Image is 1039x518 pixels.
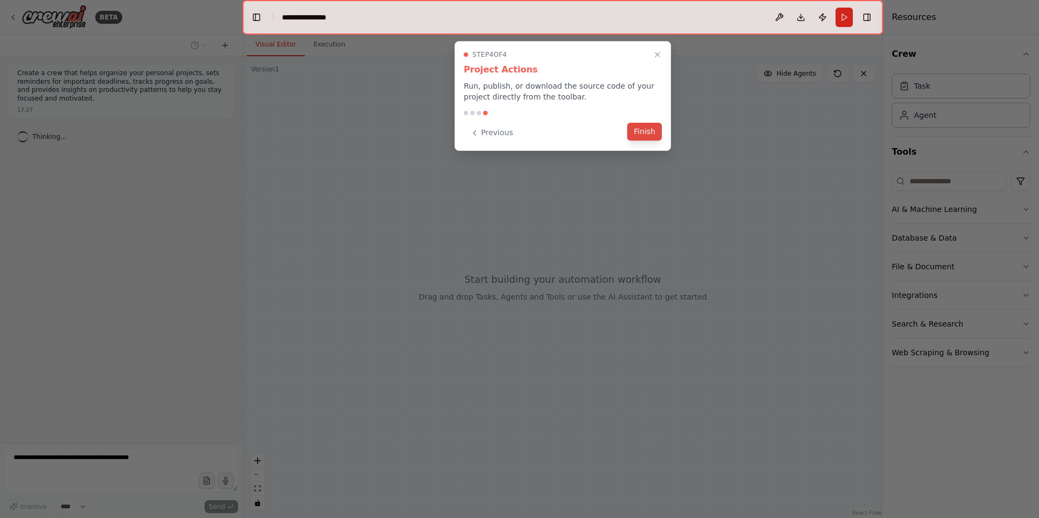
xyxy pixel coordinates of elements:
[249,10,264,25] button: Hide left sidebar
[472,50,507,59] span: Step 4 of 4
[651,48,664,61] button: Close walkthrough
[464,63,662,76] h3: Project Actions
[627,123,662,141] button: Finish
[464,124,519,142] button: Previous
[464,81,662,102] p: Run, publish, or download the source code of your project directly from the toolbar.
